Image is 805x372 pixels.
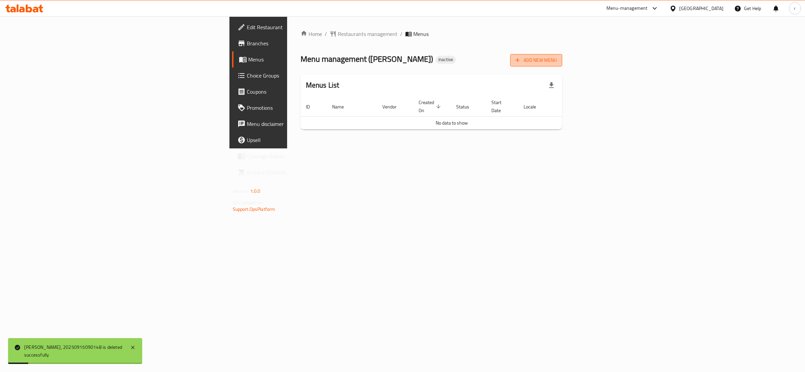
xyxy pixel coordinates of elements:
span: Add New Menu [516,56,557,64]
span: Upsell [247,136,359,144]
span: Get support on: [233,198,264,207]
span: 1.0.0 [250,187,261,195]
a: Promotions [232,100,364,116]
span: Menus [248,55,359,63]
a: Grocery Checklist [232,164,364,180]
span: Menus [413,30,429,38]
span: No data to show [436,119,468,127]
li: / [400,30,402,38]
span: Vendor [382,103,405,111]
span: Inactive [436,57,456,62]
span: Branches [247,39,359,47]
a: Branches [232,35,364,51]
a: Coupons [232,84,364,100]
a: Choice Groups [232,67,364,84]
span: Name [332,103,353,111]
button: Add New Menu [510,54,562,66]
span: Menu disclaimer [247,120,359,128]
span: Coverage Report [247,152,359,160]
div: Inactive [436,56,456,64]
span: Coupons [247,88,359,96]
div: Menu-management [606,4,648,12]
span: Promotions [247,104,359,112]
a: Menus [232,51,364,67]
span: Start Date [491,98,510,114]
span: Choice Groups [247,72,359,80]
h2: Menus List [306,80,339,90]
span: r [794,5,796,12]
div: [GEOGRAPHIC_DATA] [679,5,723,12]
span: Restaurants management [338,30,397,38]
table: enhanced table [301,96,603,130]
th: Actions [553,96,603,117]
span: ID [306,103,319,111]
span: Edit Restaurant [247,23,359,31]
a: Menu disclaimer [232,116,364,132]
a: Support.OpsPlatform [233,205,275,214]
span: Version: [233,187,249,195]
div: [PERSON_NAME], 20250915090148 is deleted successfully [24,343,123,359]
a: Coverage Report [232,148,364,164]
span: Grocery Checklist [247,168,359,176]
span: Menu management ( [PERSON_NAME] ) [301,51,433,66]
a: Upsell [232,132,364,148]
nav: breadcrumb [301,30,562,38]
span: Created On [419,98,443,114]
span: Status [456,103,478,111]
span: Locale [524,103,545,111]
a: Edit Restaurant [232,19,364,35]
